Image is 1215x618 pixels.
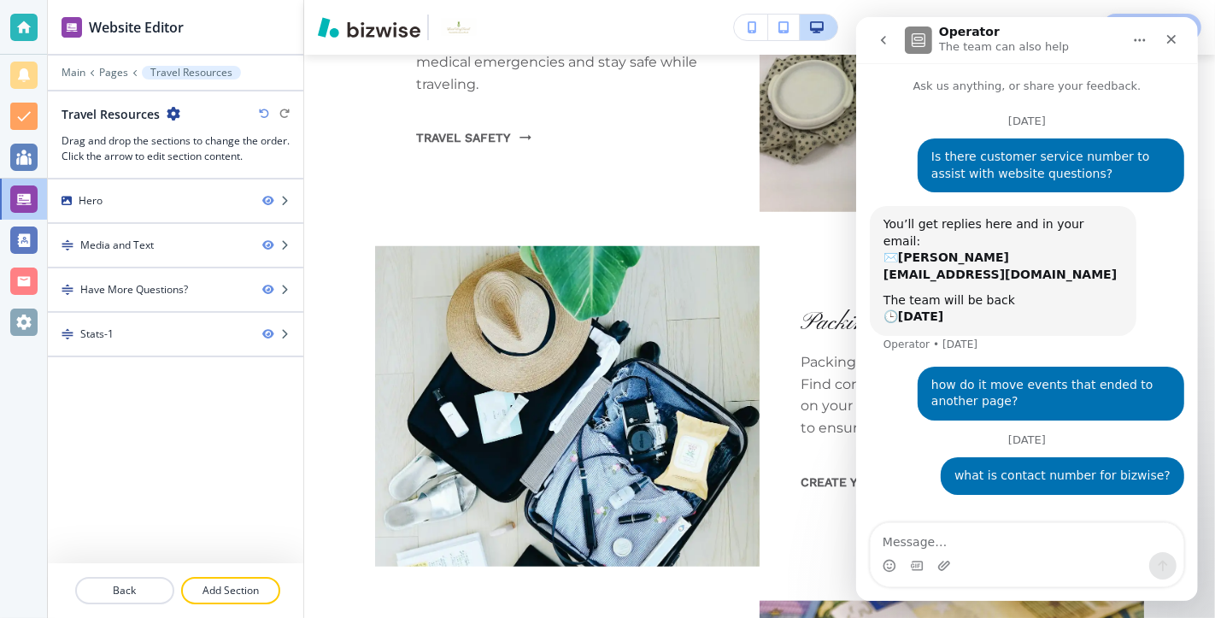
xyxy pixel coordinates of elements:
p: Packing Tips [801,309,924,338]
p: Add Section [183,583,279,598]
button: Travel Resources [142,66,241,79]
img: Bizwise Logo [318,17,420,38]
p: Packing smart is crucial for stress-free travel. Find comprehensive packing guides based on your ... [801,351,1103,438]
div: DragStats-1 [48,313,303,356]
img: editor icon [62,17,82,38]
div: Have More Questions? [80,282,188,297]
div: Hero [48,180,303,222]
p: Back [77,583,173,598]
button: Pages [99,67,128,79]
button: Add Section [181,577,280,604]
a: Create Your Packing List [801,460,988,504]
div: DragMedia and Text [48,224,303,267]
p: Travel Resources [150,67,232,79]
img: <p>Packing Tips</p> [375,246,760,567]
img: Drag [62,239,73,251]
a: Travel Safety [416,115,531,160]
button: Main [62,67,85,79]
h3: Drag and drop the sections to change the order. Click the arrow to edit section content. [62,133,290,164]
h2: Travel Resources [62,105,160,123]
div: Hero [79,193,103,209]
iframe: Intercom live chat [856,17,1198,601]
h2: Website Editor [89,17,184,38]
div: Media and Text [80,238,154,253]
div: Stats-1 [80,327,114,342]
div: DragHave More Questions? [48,268,303,311]
img: Your Logo [436,19,482,36]
button: Back [75,577,174,604]
img: Drag [62,328,73,340]
img: Drag [62,284,73,296]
